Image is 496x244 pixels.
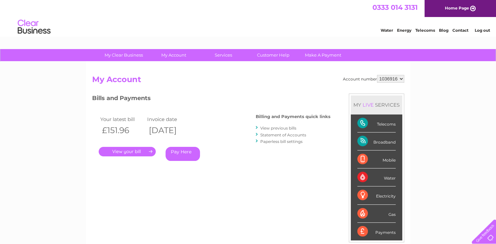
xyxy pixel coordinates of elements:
[351,96,402,114] div: MY SERVICES
[296,49,350,61] a: Make A Payment
[357,205,396,223] div: Gas
[166,147,200,161] a: Pay Here
[260,139,303,144] a: Paperless bill settings
[146,124,193,137] th: [DATE]
[343,75,404,83] div: Account number
[260,132,306,137] a: Statement of Accounts
[92,94,330,105] h3: Bills and Payments
[361,102,375,108] div: LIVE
[97,49,151,61] a: My Clear Business
[357,186,396,204] div: Electricity
[92,75,404,87] h2: My Account
[381,28,393,33] a: Water
[99,147,156,156] a: .
[17,17,51,37] img: logo.png
[357,168,396,186] div: Water
[357,223,396,240] div: Payments
[99,124,146,137] th: £151.96
[415,28,435,33] a: Telecoms
[99,115,146,124] td: Your latest bill
[397,28,411,33] a: Energy
[246,49,300,61] a: Customer Help
[93,4,403,32] div: Clear Business is a trading name of Verastar Limited (registered in [GEOGRAPHIC_DATA] No. 3667643...
[357,150,396,168] div: Mobile
[256,114,330,119] h4: Billing and Payments quick links
[372,3,418,11] a: 0333 014 3131
[147,49,201,61] a: My Account
[196,49,250,61] a: Services
[357,114,396,132] div: Telecoms
[260,126,296,131] a: View previous bills
[474,28,490,33] a: Log out
[439,28,448,33] a: Blog
[357,132,396,150] div: Broadband
[146,115,193,124] td: Invoice date
[452,28,468,33] a: Contact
